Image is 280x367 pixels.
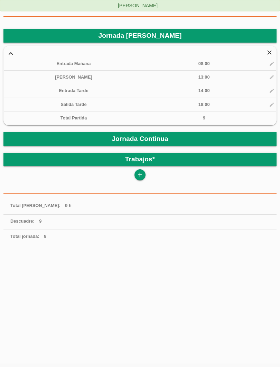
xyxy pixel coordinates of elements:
[65,203,67,208] span: 9
[5,49,16,58] i: expand_more
[39,218,41,224] span: 9
[198,61,210,66] span: 08:00
[264,49,275,56] i: close
[69,203,72,208] span: h
[44,234,46,239] span: 9
[3,29,277,42] header: Jornada [PERSON_NAME]
[10,203,60,208] span: Total [PERSON_NAME]:
[134,169,146,180] a: add
[198,88,210,93] span: 14:00
[57,61,91,66] span: Entrada Mañana
[60,102,86,107] span: Salida Tarde
[198,74,210,80] span: 13:00
[55,74,92,80] span: [PERSON_NAME]
[137,169,143,180] i: add
[10,218,35,224] span: Descuadre:
[3,132,277,145] header: Jornada Continua
[59,88,88,93] span: Entrada Tarde
[10,234,39,239] span: Total jornada:
[198,102,210,107] span: 18:00
[3,153,277,166] header: Trabajos*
